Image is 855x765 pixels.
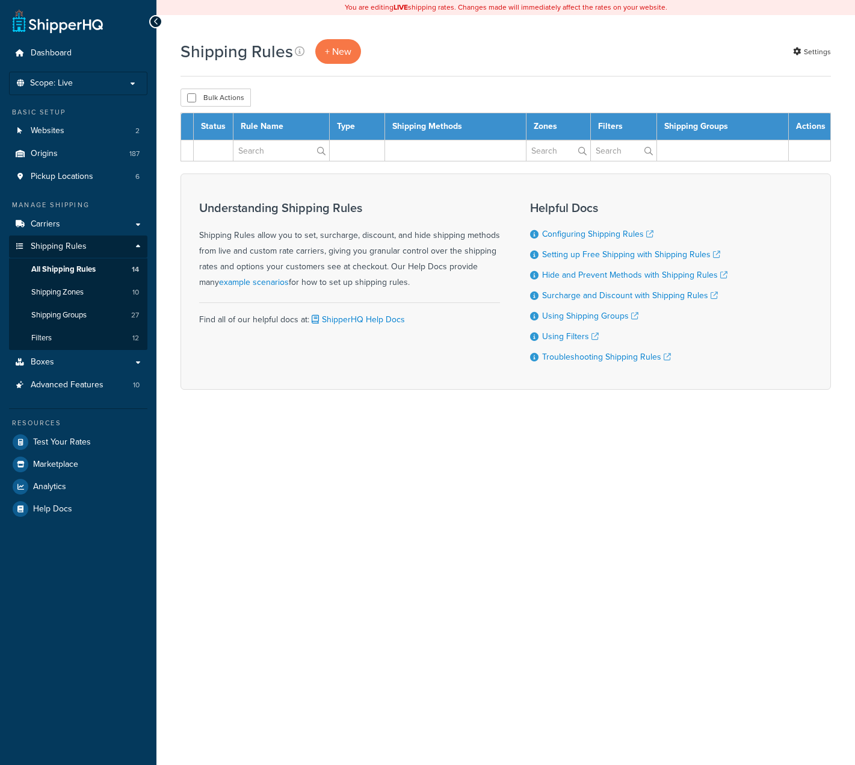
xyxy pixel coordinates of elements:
[9,498,147,520] a: Help Docs
[9,166,147,188] li: Pickup Locations
[9,281,147,304] li: Shipping Zones
[133,380,140,390] span: 10
[542,248,720,261] a: Setting up Free Shipping with Shipping Rules
[33,437,91,448] span: Test Your Rates
[789,113,831,140] th: Actions
[31,264,96,275] span: All Shipping Rules
[542,269,727,281] a: Hide and Prevent Methods with Shipping Rules
[385,113,526,140] th: Shipping Methods
[233,113,330,140] th: Rule Name
[33,482,66,492] span: Analytics
[181,89,251,107] button: Bulk Actions
[9,200,147,210] div: Manage Shipping
[526,140,590,161] input: Search
[31,333,52,343] span: Filters
[9,304,147,326] li: Shipping Groups
[542,351,671,363] a: Troubleshooting Shipping Rules
[13,9,103,33] a: ShipperHQ Home
[9,258,147,281] li: All Shipping Rules
[9,143,147,165] li: Origins
[9,351,147,373] a: Boxes
[591,140,656,161] input: Search
[31,48,72,58] span: Dashboard
[33,460,78,470] span: Marketplace
[9,327,147,349] a: Filters 12
[591,113,657,140] th: Filters
[9,236,147,258] a: Shipping Rules
[31,380,103,390] span: Advanced Features
[9,42,147,64] a: Dashboard
[31,287,84,298] span: Shipping Zones
[33,504,72,514] span: Help Docs
[132,287,139,298] span: 10
[793,43,831,60] a: Settings
[132,264,139,275] span: 14
[181,40,293,63] h1: Shipping Rules
[233,140,329,161] input: Search
[542,228,653,240] a: Configuring Shipping Rules
[9,431,147,453] a: Test Your Rates
[657,113,789,140] th: Shipping Groups
[132,333,139,343] span: 12
[325,45,351,58] span: + New
[309,313,405,326] a: ShipperHQ Help Docs
[9,476,147,498] a: Analytics
[542,289,718,302] a: Surcharge and Discount with Shipping Rules
[542,330,599,343] a: Using Filters
[530,201,727,214] h3: Helpful Docs
[9,454,147,475] a: Marketplace
[135,126,140,136] span: 2
[9,120,147,142] a: Websites 2
[9,213,147,236] a: Carriers
[31,172,93,182] span: Pickup Locations
[31,149,58,159] span: Origins
[30,78,73,89] span: Scope: Live
[315,39,361,64] a: + New
[9,120,147,142] li: Websites
[9,304,147,326] a: Shipping Groups 27
[330,113,385,140] th: Type
[9,258,147,281] a: All Shipping Rules 14
[9,236,147,350] li: Shipping Rules
[129,149,140,159] span: 187
[131,310,139,320] span: 27
[542,310,638,322] a: Using Shipping Groups
[9,418,147,428] div: Resources
[194,113,233,140] th: Status
[31,357,54,367] span: Boxes
[31,219,60,230] span: Carriers
[199,201,500,214] h3: Understanding Shipping Rules
[199,201,500,290] div: Shipping Rules allow you to set, surcharge, discount, and hide shipping methods from live and cus...
[9,374,147,396] a: Advanced Features 10
[31,310,87,320] span: Shipping Groups
[9,374,147,396] li: Advanced Features
[9,107,147,117] div: Basic Setup
[394,2,408,13] b: LIVE
[135,172,140,182] span: 6
[199,302,500,328] div: Find all of our helpful docs at:
[31,126,64,136] span: Websites
[9,327,147,349] li: Filters
[9,143,147,165] a: Origins 187
[219,276,289,289] a: example scenarios
[9,281,147,304] a: Shipping Zones 10
[9,166,147,188] a: Pickup Locations 6
[526,113,591,140] th: Zones
[31,242,87,252] span: Shipping Rules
